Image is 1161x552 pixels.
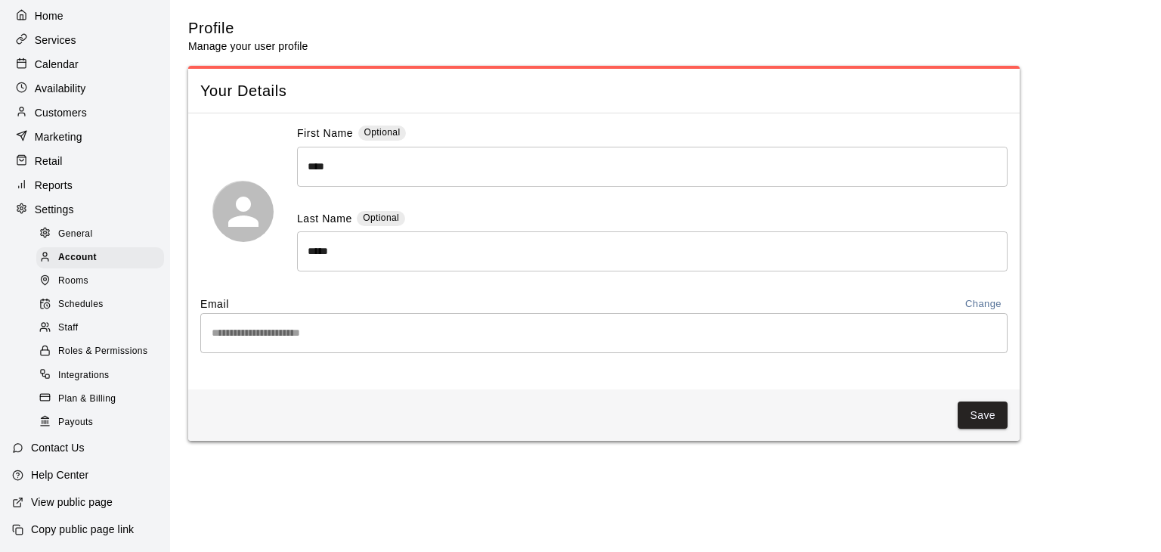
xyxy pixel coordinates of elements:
[58,250,97,265] span: Account
[36,293,170,317] a: Schedules
[958,402,1008,430] button: Save
[36,270,170,293] a: Rooms
[200,296,229,312] label: Email
[35,154,63,169] p: Retail
[31,495,113,510] p: View public page
[36,340,170,364] a: Roles & Permissions
[35,8,63,23] p: Home
[35,202,74,217] p: Settings
[58,344,147,359] span: Roles & Permissions
[36,247,164,268] div: Account
[297,126,353,143] label: First Name
[58,392,116,407] span: Plan & Billing
[188,18,308,39] h5: Profile
[36,412,164,433] div: Payouts
[12,198,158,221] a: Settings
[36,365,164,386] div: Integrations
[36,364,170,387] a: Integrations
[35,129,82,144] p: Marketing
[363,212,399,223] span: Optional
[36,389,164,410] div: Plan & Billing
[35,57,79,72] p: Calendar
[36,341,164,362] div: Roles & Permissions
[188,39,308,54] p: Manage your user profile
[58,415,93,430] span: Payouts
[12,53,158,76] a: Calendar
[12,29,158,51] a: Services
[58,227,93,242] span: General
[12,126,158,148] a: Marketing
[200,81,1008,101] span: Your Details
[36,271,164,292] div: Rooms
[35,81,86,96] p: Availability
[35,33,76,48] p: Services
[12,101,158,124] a: Customers
[31,440,85,455] p: Contact Us
[58,297,104,312] span: Schedules
[36,294,164,315] div: Schedules
[12,5,158,27] a: Home
[35,178,73,193] p: Reports
[36,222,170,246] a: General
[364,127,401,138] span: Optional
[12,150,158,172] a: Retail
[35,105,87,120] p: Customers
[297,211,352,228] label: Last Name
[959,296,1008,313] button: Change
[12,77,158,100] a: Availability
[58,321,78,336] span: Staff
[36,411,170,434] a: Payouts
[36,317,170,340] a: Staff
[36,246,170,269] a: Account
[36,318,164,339] div: Staff
[31,522,134,537] p: Copy public page link
[36,224,164,245] div: General
[58,274,88,289] span: Rooms
[36,387,170,411] a: Plan & Billing
[58,368,110,383] span: Integrations
[12,174,158,197] a: Reports
[31,467,88,482] p: Help Center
